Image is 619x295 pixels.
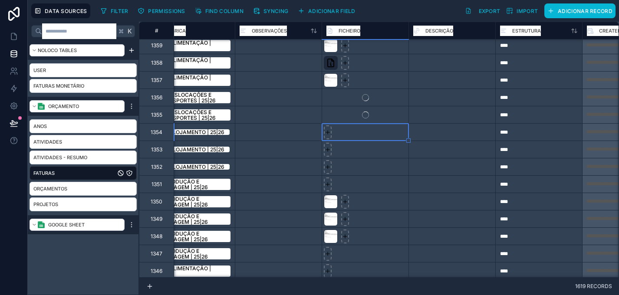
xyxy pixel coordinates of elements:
button: Export [462,3,504,18]
div: 3. Produção e montagem | 25|26 [158,196,225,207]
div: 1351 [151,181,162,188]
button: Syncing [250,4,291,17]
button: Filter [97,4,132,17]
span: Adicionar record [558,8,612,14]
div: 5.3. Alimentação | 25|26 [158,265,225,277]
div: 5.1. Deslocações e transportes | 25|26 [158,92,225,103]
span: Adicionar field [308,8,356,14]
div: 5.3. Alimentação | 25|26 [158,40,225,51]
div: 3. Produção e montagem | 25|26 [158,248,225,259]
div: # [146,27,167,34]
span: Find column [205,8,244,14]
span: DESCRIÇÃO [425,26,453,35]
div: 1354 [151,129,162,136]
div: 1357 [151,77,162,84]
span: 1619 records [575,283,612,289]
span: Export [479,8,500,14]
button: Permissions [135,4,188,17]
span: FICHEIRO [339,26,360,35]
span: Rubrica [165,26,186,35]
div: 5.2. Alojamento | 25|26 [158,164,224,170]
div: 1356 [151,94,162,101]
a: Syncing [250,4,295,17]
div: 1355 [151,111,162,118]
div: 3. Produção e montagem | 25|26 [158,213,225,225]
a: Permissions [135,4,191,17]
div: 1359 [151,42,162,49]
div: 3. Produção e montagem | 25|26 [158,231,225,242]
div: 1352 [151,164,162,170]
div: 1348 [151,233,162,240]
span: Permissions [148,8,185,14]
div: 1358 [151,59,162,66]
span: K [127,28,133,34]
button: Adicionar field [295,4,359,17]
div: 1353 [151,146,162,153]
div: 5.3. Alimentação | 25|26 [158,57,225,69]
div: 1347 [151,250,162,257]
button: Find column [192,4,247,17]
button: Data Sources [31,3,90,18]
div: 5.3. Alimentação | 25|26 [158,75,225,86]
div: 5.2. Alojamento | 25|26 [158,147,224,152]
span: Observações [252,26,287,35]
div: 1346 [151,268,162,275]
button: Adicionar record [544,3,616,18]
div: 3. Produção e montagem | 25|26 [158,179,225,190]
span: Import [517,8,538,14]
a: Adicionar record [541,3,616,18]
button: Import [503,3,541,18]
div: 5.2. Alojamento | 25|26 [158,129,224,135]
span: Syncing [263,8,288,14]
span: Estrutura [512,26,541,35]
div: 1350 [151,198,162,205]
span: Filter [111,8,128,14]
div: 1349 [151,216,162,223]
span: Data Sources [45,8,87,14]
div: 5.1. Deslocações e transportes | 25|26 [158,109,225,121]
